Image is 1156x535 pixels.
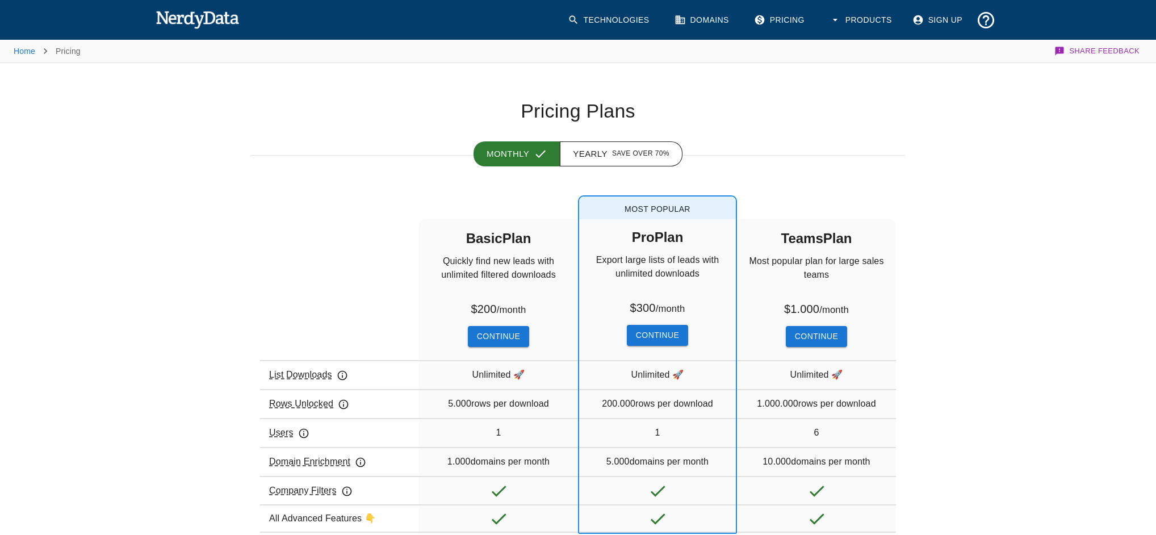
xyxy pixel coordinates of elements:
h1: Pricing Plans [251,99,905,123]
p: Rows Unlocked [269,397,349,411]
div: 1.000 domains per month [419,447,578,475]
div: Unlimited 🚀 [419,360,578,388]
div: 5.000 domains per month [579,447,736,475]
p: List Downloads [269,368,348,382]
a: Pricing [747,6,814,35]
h5: Pro Plan [632,219,684,253]
div: Unlimited 🚀 [579,360,736,388]
div: 1 [579,418,736,446]
a: Technologies [561,6,659,35]
button: Continue [786,326,847,347]
button: Share Feedback [1053,40,1142,62]
div: 5.000 rows per download [419,389,578,417]
h6: $ 300 [630,299,685,316]
small: / month [656,303,685,314]
span: Most Popular [579,197,736,219]
button: Continue [627,325,688,346]
div: 1.000.000 rows per download [737,389,896,417]
button: Products [823,6,901,35]
h6: $ 200 [471,300,526,317]
div: 1 [419,418,578,446]
p: Quickly find new leads with unlimited filtered downloads [419,254,578,300]
a: Sign Up [906,6,971,35]
nav: breadcrumb [14,40,81,62]
img: NerdyData.com [156,8,239,31]
h5: Teams Plan [781,220,852,254]
button: Monthly [474,141,560,166]
button: Support and Documentation [971,6,1000,35]
h5: Basic Plan [466,220,531,254]
p: Domain Enrichment [269,455,366,469]
div: 200.000 rows per download [579,389,736,417]
a: Domains [668,6,738,35]
div: 6 [737,418,896,446]
small: / month [819,304,849,315]
button: Yearly Save over 70% [560,141,682,166]
button: Continue [468,326,529,347]
a: Home [14,47,35,56]
span: Save over 70% [612,148,669,160]
p: Users [269,426,309,440]
p: Most popular plan for large sales teams [737,254,896,300]
p: Pricing [56,45,81,57]
p: Export large lists of leads with unlimited downloads [579,253,736,299]
p: Company Filters [269,484,353,498]
h6: $ 1.000 [784,300,849,317]
div: 10.000 domains per month [737,447,896,475]
small: / month [497,304,526,315]
div: All Advanced Features 👇 [260,504,419,533]
div: Unlimited 🚀 [737,360,896,388]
